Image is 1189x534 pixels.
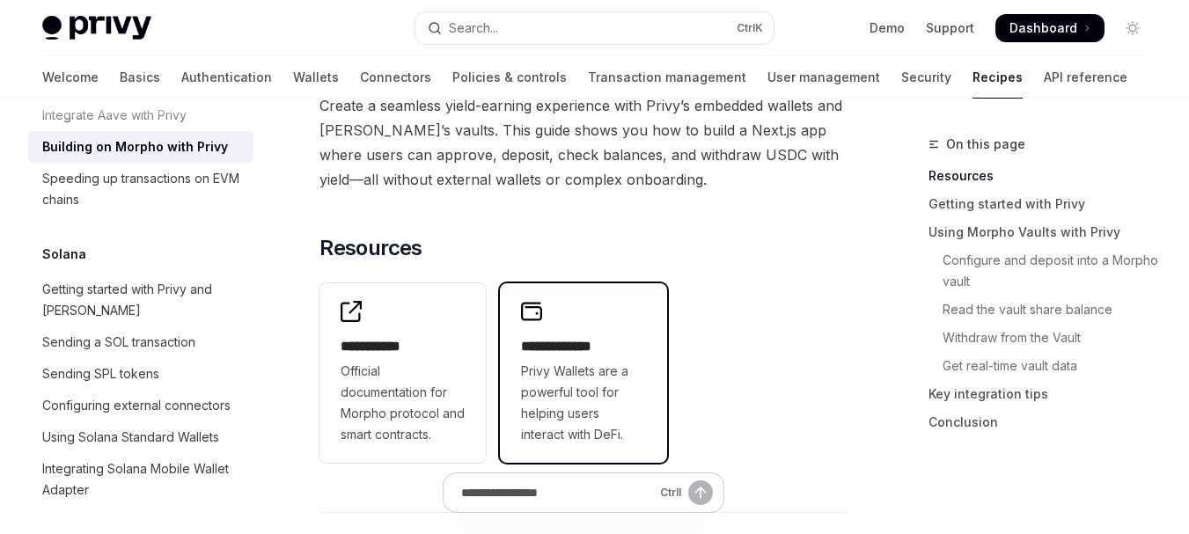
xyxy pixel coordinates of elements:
a: API reference [1044,56,1127,99]
div: Sending a SOL transaction [42,332,195,353]
a: Get real-time vault data [928,352,1161,380]
div: Configuring external connectors [42,395,231,416]
a: Wallets [293,56,339,99]
div: Getting started with Privy and [PERSON_NAME] [42,279,243,321]
a: Sending SPL tokens [28,358,253,390]
a: User management [767,56,880,99]
a: Demo [870,19,905,37]
a: Withdraw from the Vault [928,324,1161,352]
a: Dashboard [995,14,1105,42]
span: Official documentation for Morpho protocol and smart contracts. [341,361,465,445]
div: Speeding up transactions on EVM chains [42,168,243,210]
a: Conclusion [928,408,1161,436]
a: Read the vault share balance [928,296,1161,324]
img: light logo [42,16,151,40]
div: Integrating Solana Mobile Wallet Adapter [42,458,243,501]
span: On this page [946,134,1025,155]
a: Authentication [181,56,272,99]
button: Send message [688,480,713,505]
a: **** **** *Official documentation for Morpho protocol and smart contracts. [319,283,486,463]
a: Integrating Solana Mobile Wallet Adapter [28,453,253,506]
a: Using Morpho Vaults with Privy [928,218,1161,246]
a: Configuring external connectors [28,390,253,421]
span: Resources [319,234,422,262]
div: Sending SPL tokens [42,363,159,384]
span: Create a seamless yield-earning experience with Privy’s embedded wallets and [PERSON_NAME]’s vaul... [319,93,848,192]
span: Ctrl K [737,21,763,35]
a: Speeding up transactions on EVM chains [28,163,253,216]
a: Resources [928,162,1161,190]
a: Building on Morpho with Privy [28,131,253,163]
a: Connectors [360,56,431,99]
a: Security [901,56,951,99]
a: Getting started with Privy and [PERSON_NAME] [28,274,253,326]
a: Welcome [42,56,99,99]
button: Toggle dark mode [1119,14,1147,42]
h5: Solana [42,244,86,265]
a: **** **** ***Privy Wallets are a powerful tool for helping users interact with DeFi. [500,283,666,463]
span: Dashboard [1009,19,1077,37]
div: Using Solana Standard Wallets [42,427,219,448]
a: Getting started with Privy [928,190,1161,218]
input: Ask a question... [461,473,653,512]
div: Building on Morpho with Privy [42,136,228,157]
a: Using Solana Standard Wallets [28,421,253,453]
span: Privy Wallets are a powerful tool for helping users interact with DeFi. [521,361,645,445]
a: Basics [120,56,160,99]
a: Policies & controls [452,56,567,99]
a: Sending a SOL transaction [28,326,253,358]
a: Recipes [972,56,1023,99]
a: Support [926,19,974,37]
a: Configure and deposit into a Morpho vault [928,246,1161,296]
div: Search... [449,18,498,39]
a: Transaction management [588,56,746,99]
a: Key integration tips [928,380,1161,408]
button: Open search [415,12,774,44]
